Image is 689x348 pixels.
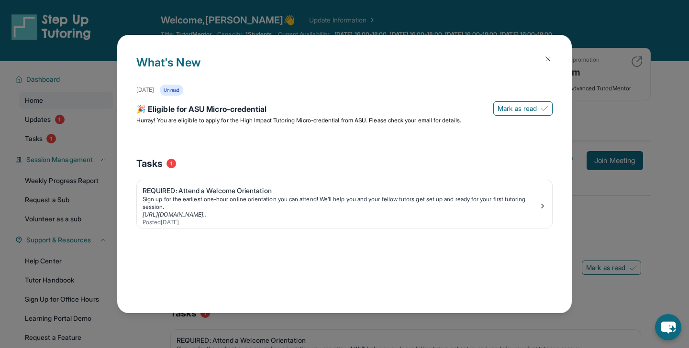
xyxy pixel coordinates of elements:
h1: What's New [136,54,553,85]
a: [URL][DOMAIN_NAME].. [143,211,206,218]
div: Posted [DATE] [143,218,539,226]
span: Hurray! You are eligible to apply for the High Impact Tutoring Micro-credential from ASU. Please ... [136,117,461,124]
span: 1 [167,159,176,168]
a: REQUIRED: Attend a Welcome OrientationSign up for the earliest one-hour online orientation you ca... [137,180,552,228]
span: Mark as read [498,104,537,113]
button: Mark as read [493,101,553,116]
img: Close Icon [544,55,552,63]
span: Tasks [136,157,163,170]
img: Mark as read [541,105,548,112]
div: REQUIRED: Attend a Welcome Orientation [143,186,539,196]
button: chat-button [655,314,681,340]
div: 🎉 Eligible for ASU Micro-credential [136,103,553,117]
div: Sign up for the earliest one-hour online orientation you can attend! We’ll help you and your fell... [143,196,539,211]
div: Unread [160,85,183,96]
div: [DATE] [136,86,154,94]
